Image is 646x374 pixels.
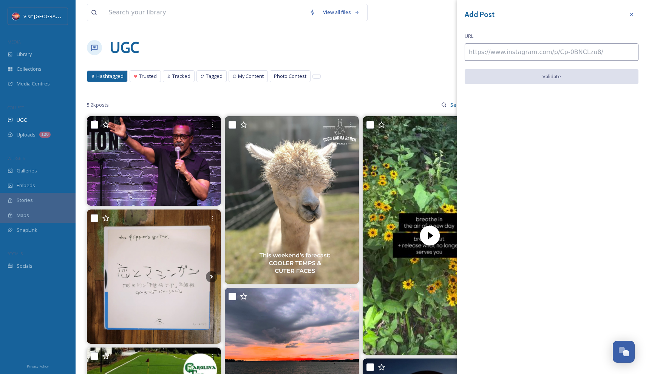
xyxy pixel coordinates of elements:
[8,105,24,110] span: COLLECT
[274,73,306,80] span: Photo Contest
[465,43,638,61] input: https://www.instagram.com/p/Cp-0BNCLzu8/
[17,65,42,73] span: Collections
[363,116,497,355] video: an invitation to deepen your breathing experience 🌻🌿 #selfhelp #narrativetherapy #counseling #dav...
[27,364,49,369] span: Privacy Policy
[206,73,223,80] span: Tagged
[363,116,497,355] img: thumbnail
[447,97,471,112] input: Search
[17,80,50,87] span: Media Centres
[39,132,51,138] div: 120
[8,251,23,256] span: SOCIALS
[17,227,37,234] span: SnapLink
[17,131,36,138] span: Uploads
[96,73,124,80] span: Hashtagged
[12,12,20,20] img: Logo%20Image.png
[23,12,119,20] span: Visit [GEOGRAPHIC_DATA][PERSON_NAME]
[87,210,221,344] img: Today's Vinyl 恋とマシンガン / フリッパーズ・ギター 1990年 Release 今年で35周年 今、聴いても心が弾む。 渋谷からメインストリームへ流れ出た、 説明不要のフリッパ...
[465,33,473,40] span: URL
[17,182,35,189] span: Embeds
[17,51,32,58] span: Library
[17,116,27,124] span: UGC
[87,116,221,206] img: real_timmeadows at comedyconnection !
[238,73,264,80] span: My Content
[27,361,49,370] a: Privacy Policy
[110,36,139,59] a: UGC
[139,73,157,80] span: Trusted
[225,116,359,284] img: Friday-Sunday 29th-31st 🧑‍🌾Farm Tours: 3 time slots available 🦙Meet & Treats: 4 time slots availa...
[17,167,37,174] span: Galleries
[17,262,32,270] span: Socials
[87,101,109,109] span: 5.2k posts
[105,4,306,21] input: Search your library
[172,73,190,80] span: Tracked
[465,9,495,20] h3: Add Post
[8,155,25,161] span: WIDGETS
[17,212,29,219] span: Maps
[17,197,33,204] span: Stories
[8,39,21,45] span: MEDIA
[613,341,635,363] button: Open Chat
[319,5,363,20] a: View all files
[465,69,638,84] button: Validate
